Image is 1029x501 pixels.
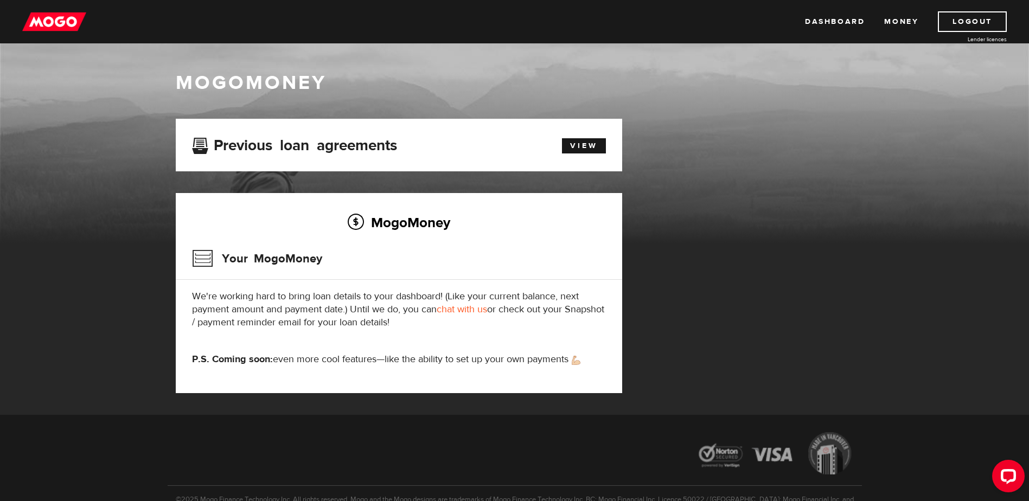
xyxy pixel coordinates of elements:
[688,424,862,485] img: legal-icons-92a2ffecb4d32d839781d1b4e4802d7b.png
[192,245,322,273] h3: Your MogoMoney
[925,35,1007,43] a: Lender licences
[983,455,1029,501] iframe: LiveChat chat widget
[805,11,865,32] a: Dashboard
[192,137,397,151] h3: Previous loan agreements
[176,72,854,94] h1: MogoMoney
[884,11,918,32] a: Money
[437,303,487,316] a: chat with us
[562,138,606,153] a: View
[192,211,606,234] h2: MogoMoney
[938,11,1007,32] a: Logout
[22,11,86,32] img: mogo_logo-11ee424be714fa7cbb0f0f49df9e16ec.png
[192,353,606,366] p: even more cool features—like the ability to set up your own payments
[572,356,580,365] img: strong arm emoji
[192,353,273,365] strong: P.S. Coming soon:
[192,290,606,329] p: We're working hard to bring loan details to your dashboard! (Like your current balance, next paym...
